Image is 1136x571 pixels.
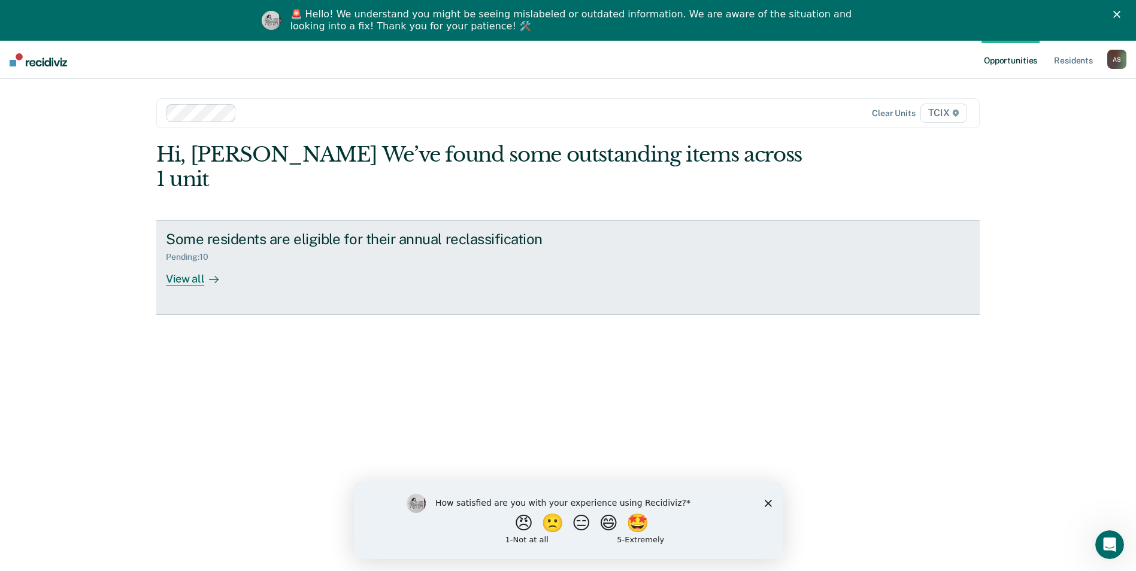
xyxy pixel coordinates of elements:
[156,142,815,192] div: Hi, [PERSON_NAME] We’ve found some outstanding items across 1 unit
[1095,530,1124,559] iframe: Intercom live chat
[1052,41,1095,79] a: Residents
[872,108,916,119] div: Clear units
[166,262,233,285] div: View all
[166,252,218,262] div: Pending : 10
[354,482,783,559] iframe: Survey by Kim from Recidiviz
[1107,50,1126,69] button: AS
[1113,11,1125,18] div: Close
[981,41,1040,79] a: Opportunities
[10,53,67,66] img: Recidiviz
[156,220,980,315] a: Some residents are eligible for their annual reclassificationPending:10View all
[290,8,856,32] div: 🚨 Hello! We understand you might be seeing mislabeled or outdated information. We are aware of th...
[262,11,281,30] img: Profile image for Kim
[166,230,586,248] div: Some residents are eligible for their annual reclassification
[1107,50,1126,69] div: A S
[920,104,967,123] span: TCIX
